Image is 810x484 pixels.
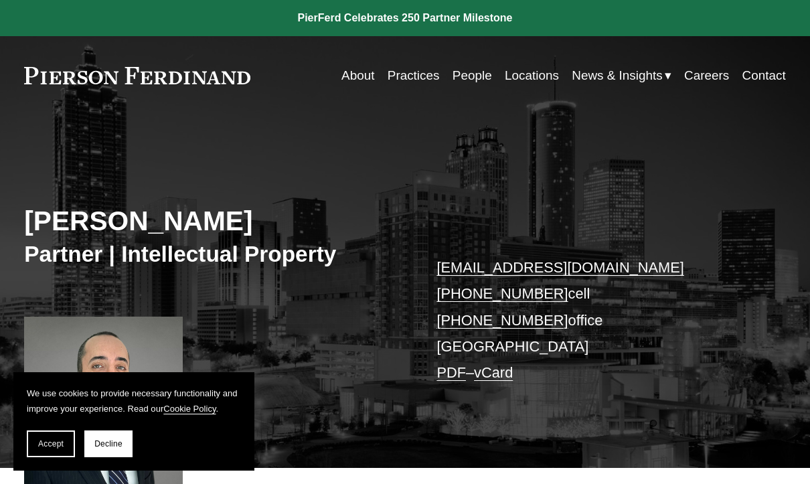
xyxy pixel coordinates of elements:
a: Practices [388,63,440,88]
a: About [341,63,374,88]
a: vCard [474,364,513,381]
a: PDF [436,364,466,381]
a: Contact [742,63,786,88]
a: Cookie Policy [163,404,216,414]
a: [PHONE_NUMBER] [436,285,568,302]
span: News & Insights [572,64,662,87]
button: Decline [84,430,133,457]
p: We use cookies to provide necessary functionality and improve your experience. Read our . [27,386,241,417]
a: Locations [505,63,559,88]
a: Careers [684,63,729,88]
a: People [453,63,492,88]
h3: Partner | Intellectual Property [24,240,405,268]
a: [EMAIL_ADDRESS][DOMAIN_NAME] [436,259,683,276]
h2: [PERSON_NAME] [24,205,405,238]
a: folder dropdown [572,63,671,88]
button: Accept [27,430,75,457]
p: cell office [GEOGRAPHIC_DATA] – [436,254,754,386]
section: Cookie banner [13,372,254,471]
a: [PHONE_NUMBER] [436,312,568,329]
span: Accept [38,439,64,449]
span: Decline [94,439,123,449]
